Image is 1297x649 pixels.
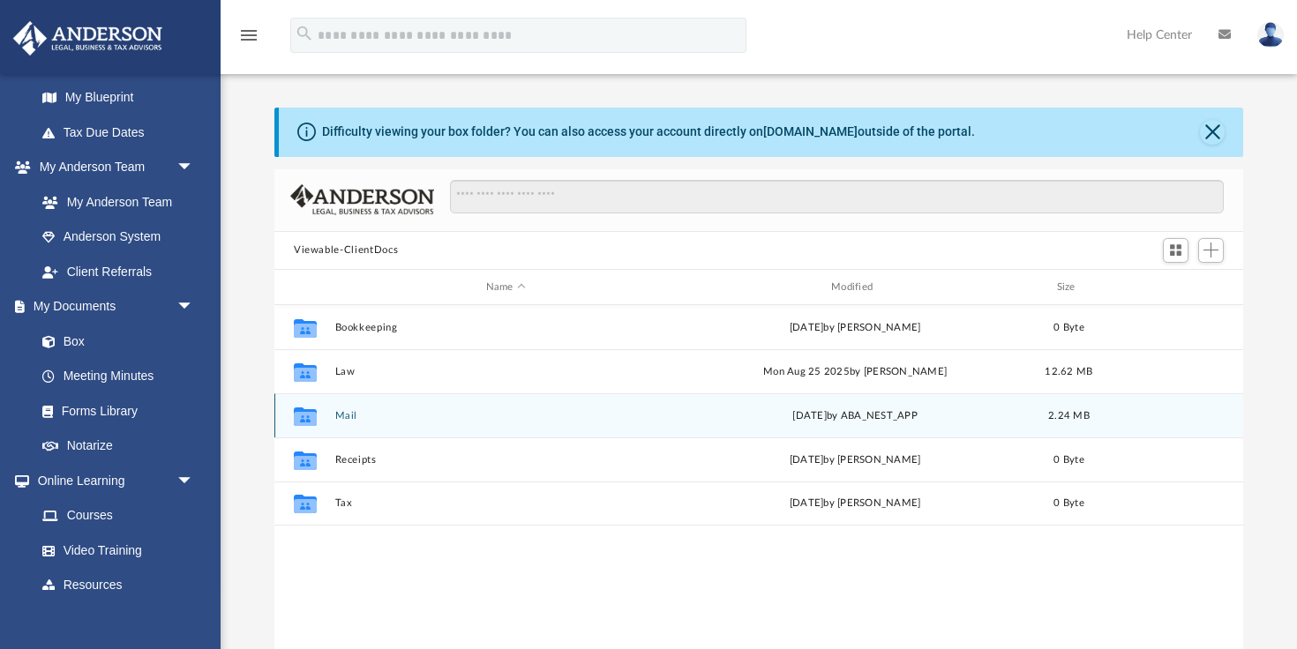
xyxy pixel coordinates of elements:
a: My Anderson Team [25,184,203,220]
div: [DATE] by ABA_NEST_APP [685,408,1026,424]
a: My Anderson Teamarrow_drop_down [12,150,212,185]
div: id [282,280,326,295]
button: Add [1198,238,1225,263]
img: User Pic [1257,22,1284,48]
button: Switch to Grid View [1163,238,1189,263]
input: Search files and folders [450,180,1224,213]
a: menu [238,34,259,46]
a: Courses [25,498,212,533]
a: Client Referrals [25,254,212,289]
button: Mail [335,410,677,421]
span: 2.24 MB [1048,411,1090,421]
div: Mon Aug 25 2025 by [PERSON_NAME] [685,364,1026,380]
div: id [1112,280,1235,295]
div: Name [334,280,677,295]
span: arrow_drop_down [176,463,212,499]
span: arrow_drop_down [176,289,212,325]
div: Size [1034,280,1105,295]
span: 12.62 MB [1045,367,1092,377]
button: Tax [335,498,677,510]
div: [DATE] by [PERSON_NAME] [685,496,1026,512]
a: [DOMAIN_NAME] [763,124,858,138]
button: Close [1200,120,1225,145]
a: Resources [25,568,212,603]
span: 0 Byte [1053,323,1084,332]
a: Box [25,324,203,359]
a: Tax Due Dates [25,115,221,150]
button: Viewable-ClientDocs [294,242,398,258]
div: Difficulty viewing your box folder? You can also access your account directly on outside of the p... [322,123,975,141]
a: Forms Library [25,393,203,429]
button: Law [335,366,677,377]
a: My Blueprint [25,80,212,116]
a: My Documentsarrow_drop_down [12,289,212,324]
div: [DATE] by [PERSON_NAME] [685,452,1026,468]
button: Receipts [335,454,677,466]
i: search [295,24,314,43]
a: Notarize [25,429,212,464]
i: menu [238,25,259,46]
a: Meeting Minutes [25,359,212,394]
a: Video Training [25,533,203,568]
div: Modified [684,280,1026,295]
span: 0 Byte [1053,499,1084,509]
img: Anderson Advisors Platinum Portal [8,21,168,56]
span: 0 Byte [1053,455,1084,465]
a: Anderson System [25,220,212,255]
button: Bookkeeping [335,322,677,333]
div: [DATE] by [PERSON_NAME] [685,320,1026,336]
a: Online Learningarrow_drop_down [12,463,212,498]
span: arrow_drop_down [176,150,212,186]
